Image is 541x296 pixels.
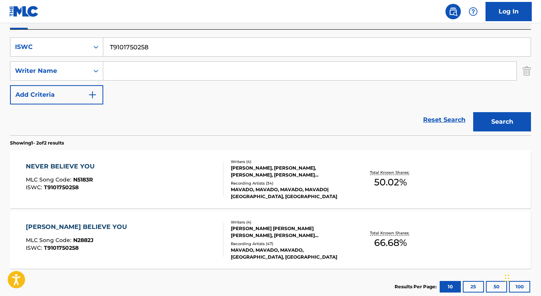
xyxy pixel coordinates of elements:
[465,4,481,19] div: Help
[231,180,347,186] div: Recording Artists ( 34 )
[370,230,411,236] p: Total Known Shares:
[88,90,97,99] img: 9d2ae6d4665cec9f34b9.svg
[502,259,541,296] iframe: Chat Widget
[419,111,469,128] a: Reset Search
[505,267,509,290] div: Drag
[26,176,73,183] span: MLC Song Code :
[26,162,99,171] div: NEVER BELIEVE YOU
[73,176,93,183] span: N5183R
[395,283,439,290] p: Results Per Page:
[44,244,79,251] span: T9101750258
[26,244,44,251] span: ISWC :
[486,2,532,21] a: Log In
[231,225,347,239] div: [PERSON_NAME] [PERSON_NAME] [PERSON_NAME], [PERSON_NAME] [PERSON_NAME]
[440,281,461,293] button: 10
[449,7,458,16] img: search
[15,66,84,76] div: Writer Name
[10,37,531,135] form: Search Form
[26,222,131,232] div: [PERSON_NAME] BELIEVE YOU
[231,186,347,200] div: MAVADO, MAVADO, MAVADO, MAVADO|[GEOGRAPHIC_DATA], [GEOGRAPHIC_DATA]
[44,184,79,191] span: T9101750258
[370,170,411,175] p: Total Known Shares:
[469,7,478,16] img: help
[486,281,507,293] button: 50
[374,236,407,250] span: 66.68 %
[73,237,94,244] span: N2882J
[10,140,64,146] p: Showing 1 - 2 of 2 results
[9,6,39,17] img: MLC Logo
[231,219,347,225] div: Writers ( 4 )
[463,281,484,293] button: 25
[231,241,347,247] div: Recording Artists ( 47 )
[374,175,407,189] span: 50.02 %
[26,237,73,244] span: MLC Song Code :
[473,112,531,131] button: Search
[15,42,84,52] div: ISWC
[10,150,531,208] a: NEVER BELIEVE YOUMLC Song Code:N5183RISWC:T9101750258Writers (4)[PERSON_NAME], [PERSON_NAME], [PE...
[26,184,44,191] span: ISWC :
[10,211,531,269] a: [PERSON_NAME] BELIEVE YOUMLC Song Code:N2882JISWC:T9101750258Writers (4)[PERSON_NAME] [PERSON_NAM...
[445,4,461,19] a: Public Search
[523,61,531,81] img: Delete Criterion
[231,159,347,165] div: Writers ( 4 )
[10,85,103,104] button: Add Criteria
[231,247,347,261] div: MAVADO, MAVADO, MAVADO, [GEOGRAPHIC_DATA], [GEOGRAPHIC_DATA]
[231,165,347,178] div: [PERSON_NAME], [PERSON_NAME], [PERSON_NAME], [PERSON_NAME] [PERSON_NAME]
